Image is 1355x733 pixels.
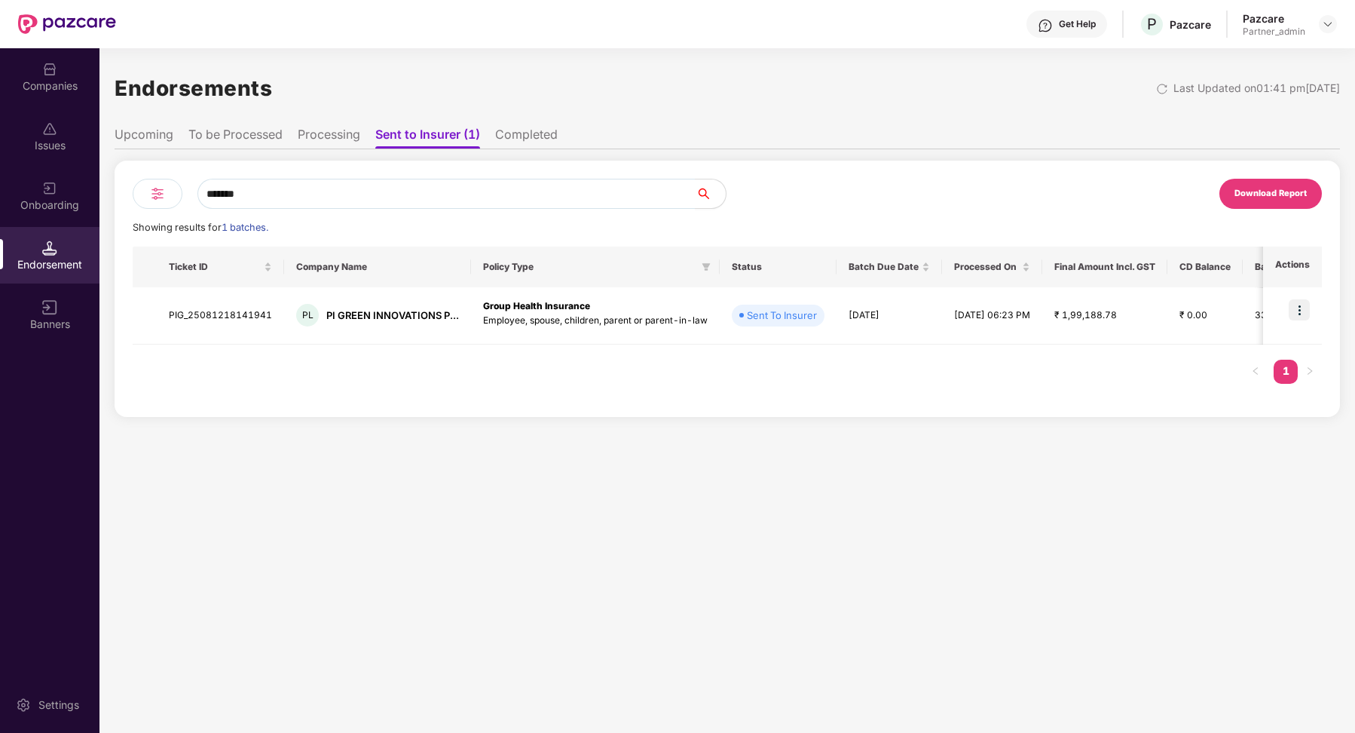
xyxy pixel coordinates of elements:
span: Showing results for [133,222,268,233]
img: svg+xml;base64,PHN2ZyBpZD0iQ29tcGFuaWVzIiB4bWxucz0iaHR0cDovL3d3dy53My5vcmcvMjAwMC9zdmciIHdpZHRoPS... [42,62,57,77]
li: Completed [495,127,558,149]
span: search [695,188,726,200]
img: icon [1289,299,1310,320]
span: filter [702,262,711,271]
div: Partner_admin [1243,26,1305,38]
td: [DATE] [837,287,942,345]
img: svg+xml;base64,PHN2ZyBpZD0iSXNzdWVzX2Rpc2FibGVkIiB4bWxucz0iaHR0cDovL3d3dy53My5vcmcvMjAwMC9zdmciIH... [42,121,57,136]
td: 3361739 [1243,287,1309,345]
div: PI GREEN INNOVATIONS P... [326,308,459,323]
span: Policy Type [483,261,696,273]
div: Settings [34,698,84,713]
img: svg+xml;base64,PHN2ZyBpZD0iSGVscC0zMngzMiIgeG1sbnM9Imh0dHA6Ly93d3cudzMub3JnLzIwMDAvc3ZnIiB3aWR0aD... [1038,18,1053,33]
span: 1 batches. [222,222,268,233]
div: PL [296,304,319,327]
th: Ticket ID [157,247,284,287]
div: Last Updated on 01:41 pm[DATE] [1173,80,1340,97]
button: search [695,179,726,209]
span: P [1147,15,1157,33]
h1: Endorsements [115,72,272,105]
div: Download Report [1234,187,1307,201]
li: Sent to Insurer (1) [375,127,480,149]
td: ₹ 0.00 [1167,287,1243,345]
th: Actions [1263,247,1322,287]
img: svg+xml;base64,PHN2ZyB3aWR0aD0iMjAiIGhlaWdodD0iMjAiIHZpZXdCb3g9IjAgMCAyMCAyMCIgZmlsbD0ibm9uZSIgeG... [42,181,57,196]
td: PIG_25081218141941 [157,287,284,345]
th: Final Amount Incl. GST [1042,247,1167,287]
th: CD Balance [1167,247,1243,287]
th: Batch Due Date [837,247,942,287]
div: Get Help [1059,18,1096,30]
img: svg+xml;base64,PHN2ZyB3aWR0aD0iMTYiIGhlaWdodD0iMTYiIHZpZXdCb3g9IjAgMCAxNiAxNiIgZmlsbD0ibm9uZSIgeG... [42,300,57,315]
th: Company Name [284,247,471,287]
p: Employee, spouse, children, parent or parent-in-law [483,314,708,328]
img: svg+xml;base64,PHN2ZyBpZD0iUmVsb2FkLTMyeDMyIiB4bWxucz0iaHR0cDovL3d3dy53My5vcmcvMjAwMC9zdmciIHdpZH... [1156,83,1168,95]
th: Batch No [1243,247,1309,287]
td: ₹ 1,99,188.78 [1042,287,1167,345]
span: filter [699,258,714,276]
span: Batch Due Date [849,261,919,273]
div: Sent To Insurer [747,308,817,323]
span: Processed On [954,261,1019,273]
li: Upcoming [115,127,173,149]
span: left [1251,366,1260,376]
b: Group Health Insurance [483,300,590,311]
img: New Pazcare Logo [18,14,116,34]
span: Ticket ID [169,261,261,273]
li: Processing [298,127,360,149]
button: left [1243,360,1268,384]
th: Status [720,247,837,287]
li: To be Processed [188,127,283,149]
img: svg+xml;base64,PHN2ZyBpZD0iRHJvcGRvd24tMzJ4MzIiIHhtbG5zPSJodHRwOi8vd3d3LnczLm9yZy8yMDAwL3N2ZyIgd2... [1322,18,1334,30]
th: Processed On [942,247,1042,287]
li: Next Page [1298,360,1322,384]
div: Pazcare [1170,17,1211,32]
img: svg+xml;base64,PHN2ZyBpZD0iU2V0dGluZy0yMHgyMCIgeG1sbnM9Imh0dHA6Ly93d3cudzMub3JnLzIwMDAvc3ZnIiB3aW... [16,698,31,713]
div: Pazcare [1243,11,1305,26]
a: 1 [1274,360,1298,382]
li: 1 [1274,360,1298,384]
span: right [1305,366,1314,376]
img: svg+xml;base64,PHN2ZyB4bWxucz0iaHR0cDovL3d3dy53My5vcmcvMjAwMC9zdmciIHdpZHRoPSIyNCIgaGVpZ2h0PSIyNC... [148,185,167,203]
button: right [1298,360,1322,384]
img: svg+xml;base64,PHN2ZyB3aWR0aD0iMTQuNSIgaGVpZ2h0PSIxNC41IiB2aWV3Qm94PSIwIDAgMTYgMTYiIGZpbGw9Im5vbm... [42,241,57,256]
li: Previous Page [1243,360,1268,384]
td: [DATE] 06:23 PM [942,287,1042,345]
